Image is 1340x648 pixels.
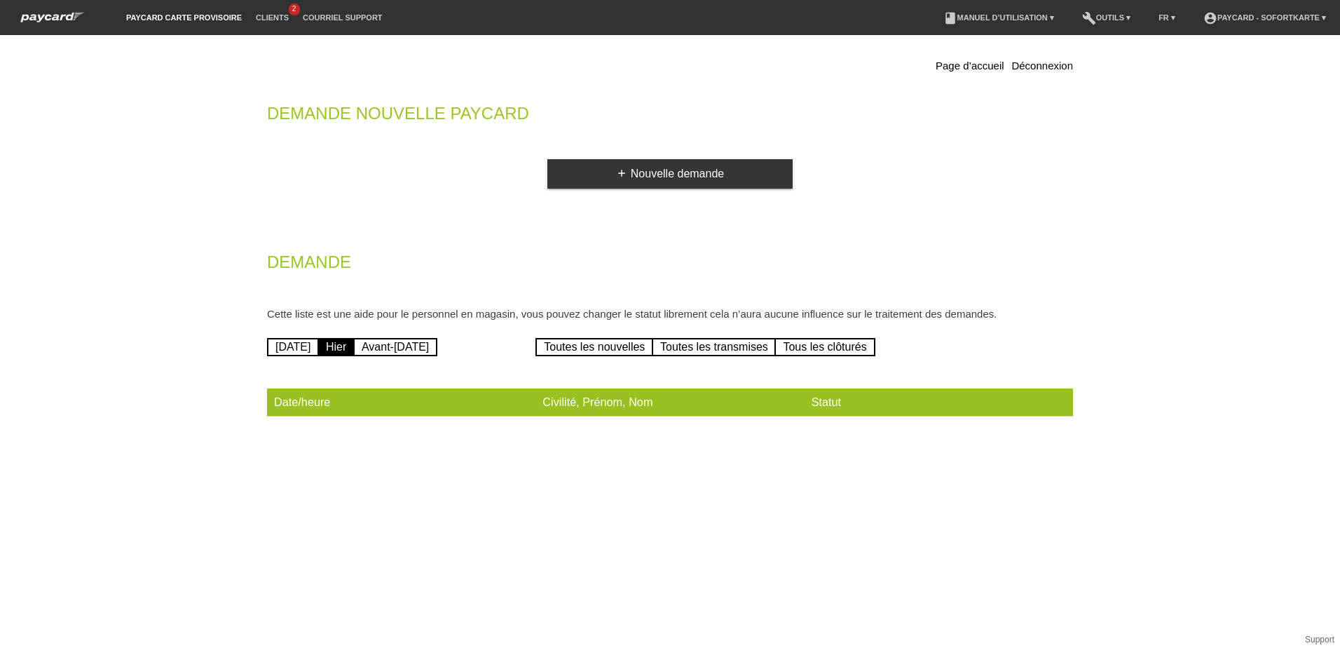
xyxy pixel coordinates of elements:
a: buildOutils ▾ [1075,13,1137,22]
a: bookManuel d’utilisation ▾ [936,13,1061,22]
a: Hier [317,338,355,356]
a: Courriel Support [296,13,389,22]
a: paycard Sofortkarte [14,16,91,27]
th: Civilité, Prénom, Nom [535,389,804,417]
a: Toutes les nouvelles [535,338,653,356]
img: paycard Sofortkarte [14,10,91,25]
a: Tous les clôturés [774,338,875,356]
th: Statut [805,389,1073,417]
span: 2 [289,4,300,15]
h2: Demande nouvelle Paycard [267,107,1073,128]
a: Support [1305,635,1334,644]
a: paycard carte provisoire [119,13,249,22]
i: add [616,168,627,179]
h2: Demande [267,255,1073,276]
a: FR ▾ [1151,13,1182,22]
a: Clients [249,13,296,22]
a: Toutes les transmises [652,338,777,356]
i: book [943,11,957,25]
a: account_circlepaycard - Sofortkarte ▾ [1196,13,1333,22]
a: Avant-[DATE] [353,338,437,356]
a: [DATE] [267,338,319,356]
p: Cette liste est une aide pour le personnel en magasin, vous pouvez changer le statut librement ce... [267,308,1073,320]
th: Date/heure [267,389,535,417]
i: account_circle [1203,11,1217,25]
a: Déconnexion [1011,60,1073,72]
a: addNouvelle demande [547,159,793,189]
a: Page d’accueil [936,60,1004,72]
i: build [1082,11,1096,25]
